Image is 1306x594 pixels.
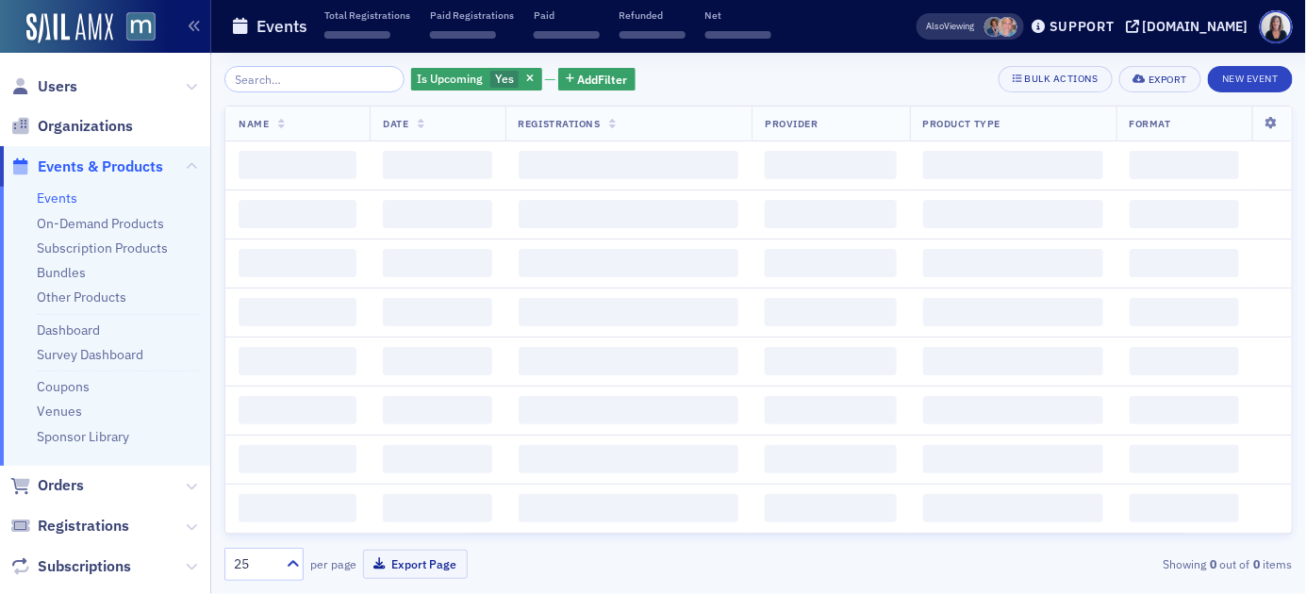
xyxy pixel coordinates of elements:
[578,71,628,88] span: Add Filter
[519,249,739,277] span: ‌
[923,347,1103,375] span: ‌
[383,347,491,375] span: ‌
[1130,494,1239,522] span: ‌
[324,31,390,39] span: ‌
[383,117,408,130] span: Date
[10,76,77,97] a: Users
[1208,66,1293,92] button: New Event
[430,31,496,39] span: ‌
[37,346,143,363] a: Survey Dashboard
[765,494,896,522] span: ‌
[37,215,164,232] a: On-Demand Products
[620,31,686,39] span: ‌
[923,445,1103,473] span: ‌
[324,8,410,22] p: Total Registrations
[37,403,82,420] a: Venues
[705,31,771,39] span: ‌
[765,347,896,375] span: ‌
[1130,445,1239,473] span: ‌
[411,68,542,91] div: Yes
[234,554,275,574] div: 25
[923,200,1103,228] span: ‌
[519,298,739,326] span: ‌
[1130,347,1239,375] span: ‌
[224,66,405,92] input: Search…
[765,249,896,277] span: ‌
[927,20,945,32] div: Also
[1260,10,1293,43] span: Profile
[1130,396,1239,424] span: ‌
[239,200,356,228] span: ‌
[239,347,356,375] span: ‌
[765,117,818,130] span: Provider
[239,249,356,277] span: ‌
[383,396,491,424] span: ‌
[923,298,1103,326] span: ‌
[534,31,600,39] span: ‌
[10,475,84,496] a: Orders
[38,157,163,177] span: Events & Products
[519,494,739,522] span: ‌
[1025,74,1099,84] div: Bulk Actions
[519,445,739,473] span: ‌
[765,200,896,228] span: ‌
[239,396,356,424] span: ‌
[765,445,896,473] span: ‌
[1130,151,1239,179] span: ‌
[383,151,491,179] span: ‌
[1126,20,1255,33] button: [DOMAIN_NAME]
[1130,117,1171,130] span: Format
[1250,555,1264,572] strong: 0
[113,12,156,44] a: View Homepage
[1050,18,1115,35] div: Support
[1207,555,1220,572] strong: 0
[363,550,468,579] button: Export Page
[383,298,491,326] span: ‌
[1208,69,1293,86] a: New Event
[923,396,1103,424] span: ‌
[765,396,896,424] span: ‌
[1143,18,1248,35] div: [DOMAIN_NAME]
[10,516,129,536] a: Registrations
[239,151,356,179] span: ‌
[37,239,168,256] a: Subscription Products
[383,445,491,473] span: ‌
[923,249,1103,277] span: ‌
[927,20,975,33] span: Viewing
[1130,200,1239,228] span: ‌
[534,8,600,22] p: Paid
[383,494,491,522] span: ‌
[38,116,133,137] span: Organizations
[10,116,133,137] a: Organizations
[1119,66,1201,92] button: Export
[519,396,739,424] span: ‌
[519,200,739,228] span: ‌
[239,298,356,326] span: ‌
[430,8,514,22] p: Paid Registrations
[765,151,896,179] span: ‌
[383,249,491,277] span: ‌
[26,13,113,43] img: SailAMX
[37,289,126,305] a: Other Products
[620,8,686,22] p: Refunded
[38,556,131,577] span: Subscriptions
[1130,298,1239,326] span: ‌
[37,428,129,445] a: Sponsor Library
[126,12,156,41] img: SailAMX
[765,298,896,326] span: ‌
[10,556,131,577] a: Subscriptions
[256,15,307,38] h1: Events
[37,378,90,395] a: Coupons
[37,190,77,206] a: Events
[239,117,269,130] span: Name
[495,71,514,86] span: Yes
[1130,249,1239,277] span: ‌
[705,8,771,22] p: Net
[984,17,1004,37] span: Chris Dougherty
[923,494,1103,522] span: ‌
[558,68,636,91] button: AddFilter
[519,151,739,179] span: ‌
[950,555,1293,572] div: Showing out of items
[239,445,356,473] span: ‌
